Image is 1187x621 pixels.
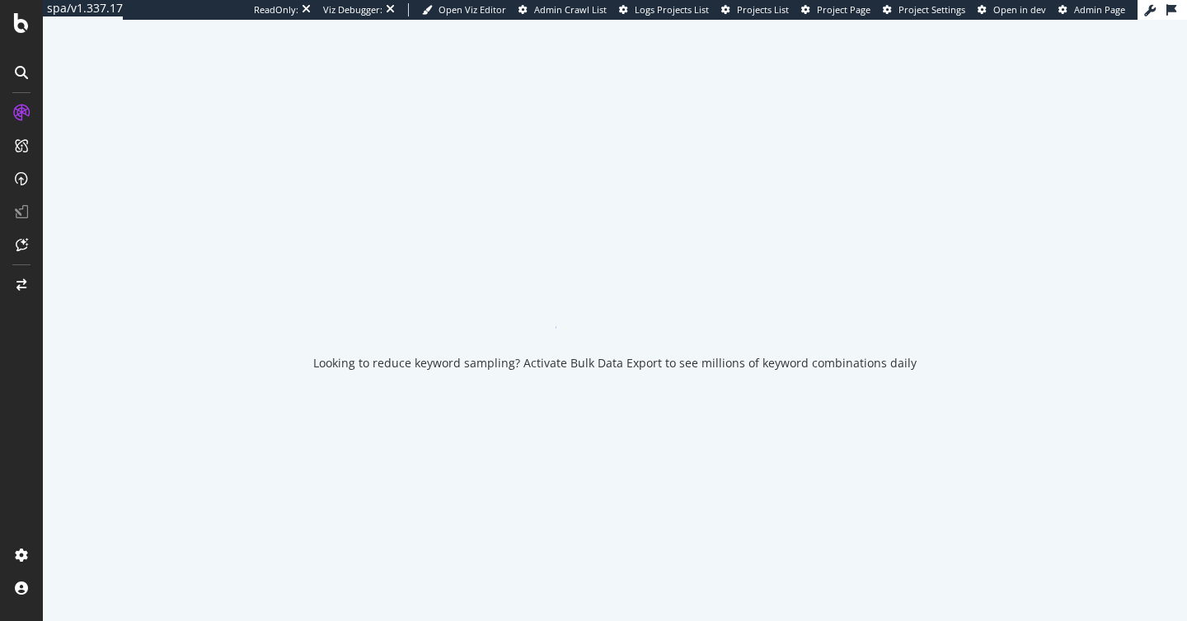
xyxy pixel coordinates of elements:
span: Project Page [817,3,870,16]
a: Open Viz Editor [422,3,506,16]
div: Looking to reduce keyword sampling? Activate Bulk Data Export to see millions of keyword combinat... [313,355,917,371]
a: Project Page [801,3,870,16]
a: Open in dev [978,3,1046,16]
a: Project Settings [883,3,965,16]
span: Open Viz Editor [439,3,506,16]
div: animation [556,269,674,329]
div: Viz Debugger: [323,3,382,16]
span: Admin Page [1074,3,1125,16]
span: Project Settings [898,3,965,16]
a: Logs Projects List [619,3,709,16]
a: Admin Crawl List [518,3,607,16]
span: Logs Projects List [635,3,709,16]
a: Projects List [721,3,789,16]
span: Projects List [737,3,789,16]
a: Admin Page [1058,3,1125,16]
div: ReadOnly: [254,3,298,16]
span: Admin Crawl List [534,3,607,16]
span: Open in dev [993,3,1046,16]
